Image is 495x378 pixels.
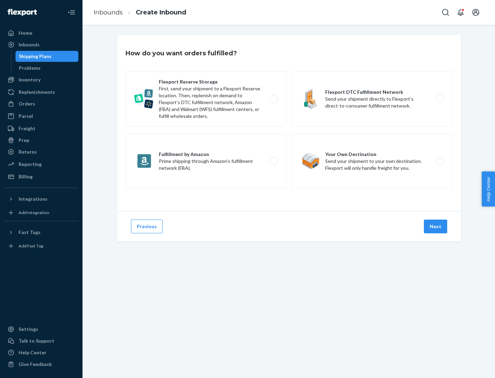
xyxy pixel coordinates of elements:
a: Reporting [4,159,78,170]
a: Inventory [4,74,78,85]
div: Integrations [19,196,47,202]
button: Open notifications [454,5,467,19]
a: Problems [15,63,79,74]
button: Previous [131,220,163,233]
a: Prep [4,135,78,146]
div: Inventory [19,76,41,83]
div: Talk to Support [19,337,54,344]
a: Inbounds [93,9,123,16]
div: Prep [19,137,29,144]
a: Talk to Support [4,335,78,346]
ol: breadcrumbs [88,2,192,23]
div: Home [19,30,32,36]
div: Shipping Plans [19,53,52,60]
div: Add Fast Tag [19,243,43,249]
button: Integrations [4,193,78,204]
button: Help Center [482,171,495,207]
div: Billing [19,173,33,180]
a: Orders [4,98,78,109]
div: Reporting [19,161,42,168]
button: Open account menu [469,5,483,19]
div: Fast Tags [19,229,41,236]
h3: How do you want orders fulfilled? [125,49,237,58]
button: Close Navigation [65,5,78,19]
button: Open Search Box [439,5,452,19]
div: Parcel [19,113,33,120]
div: Add Integration [19,210,49,215]
a: Shipping Plans [15,51,79,62]
button: Give Feedback [4,359,78,370]
div: Freight [19,125,35,132]
button: Fast Tags [4,227,78,238]
a: Settings [4,324,78,335]
div: Help Center [19,349,46,356]
div: Replenishments [19,89,55,96]
div: Returns [19,148,37,155]
a: Help Center [4,347,78,358]
button: Next [424,220,447,233]
a: Parcel [4,111,78,122]
div: Settings [19,326,38,333]
div: Orders [19,100,35,107]
a: Replenishments [4,87,78,98]
img: Flexport logo [8,9,37,16]
a: Add Integration [4,207,78,218]
a: Add Fast Tag [4,241,78,252]
a: Freight [4,123,78,134]
a: Returns [4,146,78,157]
a: Inbounds [4,39,78,50]
a: Billing [4,171,78,182]
div: Inbounds [19,41,40,48]
a: Create Inbound [136,9,186,16]
div: Give Feedback [19,361,52,368]
div: Problems [19,65,41,71]
a: Home [4,27,78,38]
